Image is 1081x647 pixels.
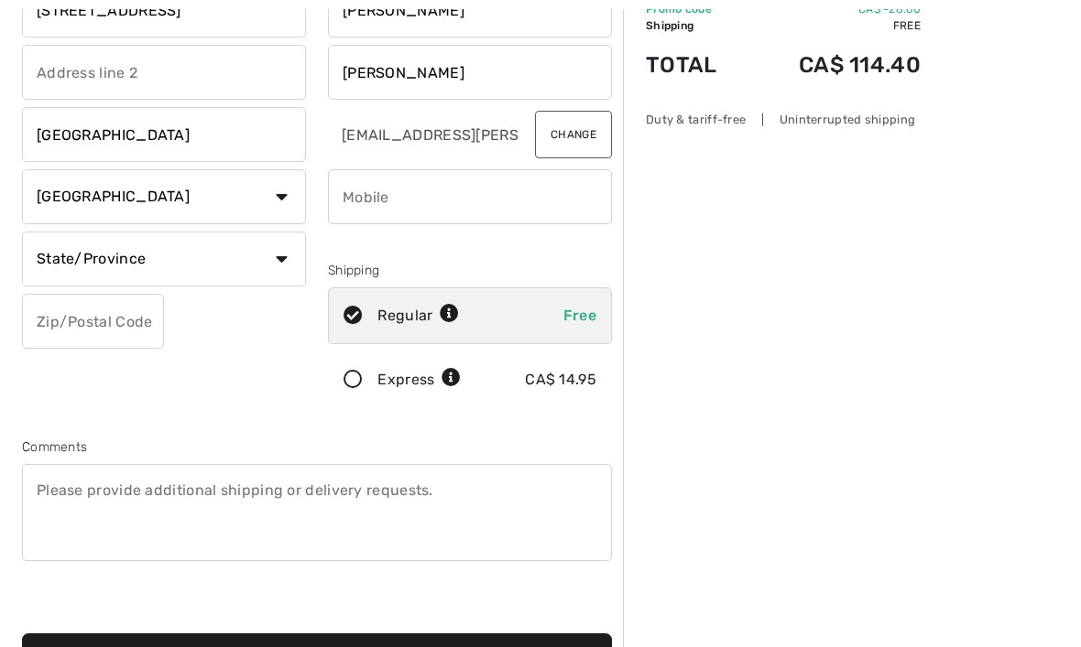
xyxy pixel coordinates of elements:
div: Express [377,369,461,391]
input: Zip/Postal Code [22,294,164,349]
input: Mobile [328,169,612,224]
td: Total [646,34,747,96]
input: Address line 2 [22,45,306,100]
td: Promo code [646,1,747,17]
input: City [22,107,306,162]
input: E-mail [328,107,520,162]
div: Regular [377,305,459,327]
div: Comments [22,437,612,457]
input: Last name [328,45,612,100]
span: Free [563,307,596,324]
td: CA$ 114.40 [747,34,921,96]
td: Free [747,17,921,34]
div: Duty & tariff-free | Uninterrupted shipping [646,111,921,128]
div: Shipping [328,261,612,280]
button: Change [535,111,612,158]
div: CA$ 14.95 [525,369,596,391]
td: CA$ -28.60 [747,1,921,17]
td: Shipping [646,17,747,34]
